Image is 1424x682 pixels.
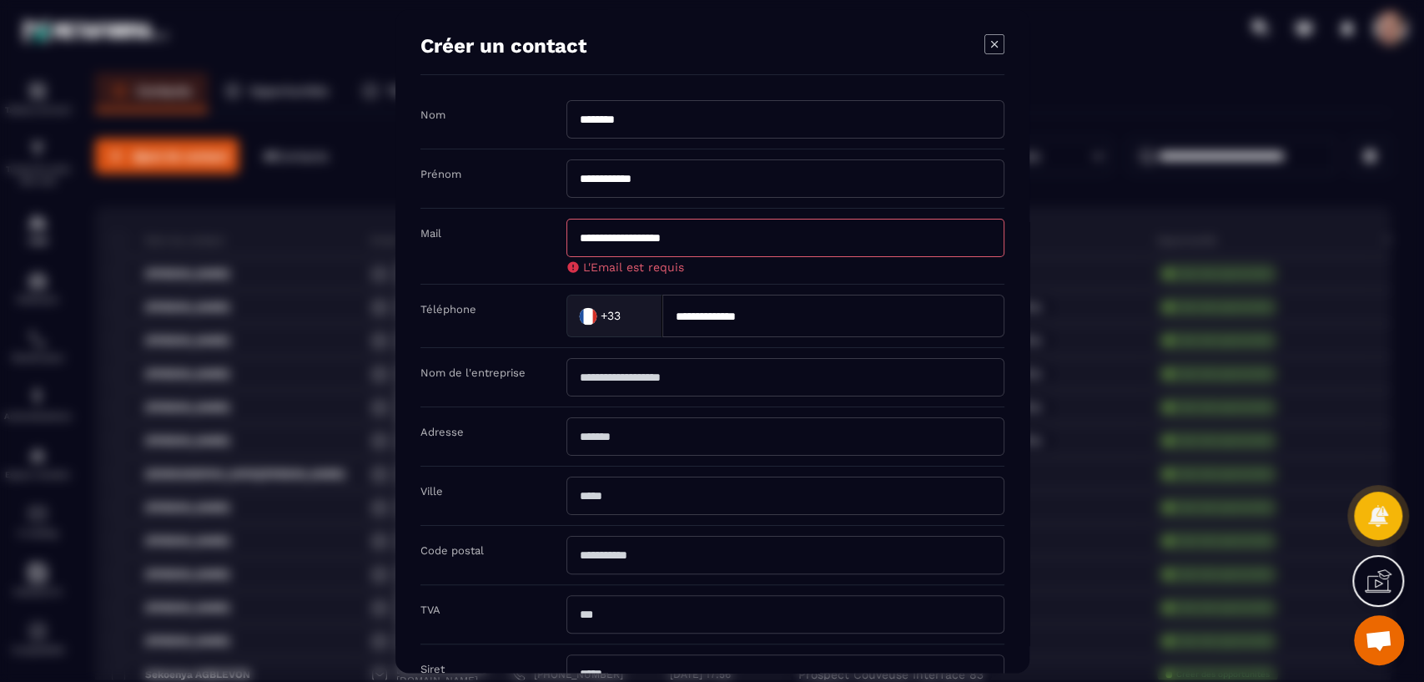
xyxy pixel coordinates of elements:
div: Search for option [566,295,662,337]
label: Ville [420,485,443,498]
label: Nom de l'entreprise [420,366,526,379]
label: Nom [420,109,445,121]
label: Mail [420,227,441,240]
label: Téléphone [420,303,476,316]
label: Code postal [420,544,484,557]
label: Adresse [420,426,464,438]
h4: Créer un contact [420,34,586,58]
span: +33 [600,308,620,325]
span: L'Email est requis [583,260,684,274]
label: Siret [420,663,445,675]
label: TVA [420,604,440,616]
img: Country Flag [571,299,604,332]
div: Ouvrir le chat [1354,615,1404,665]
input: Search for option [624,303,645,328]
label: Prénom [420,168,461,180]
